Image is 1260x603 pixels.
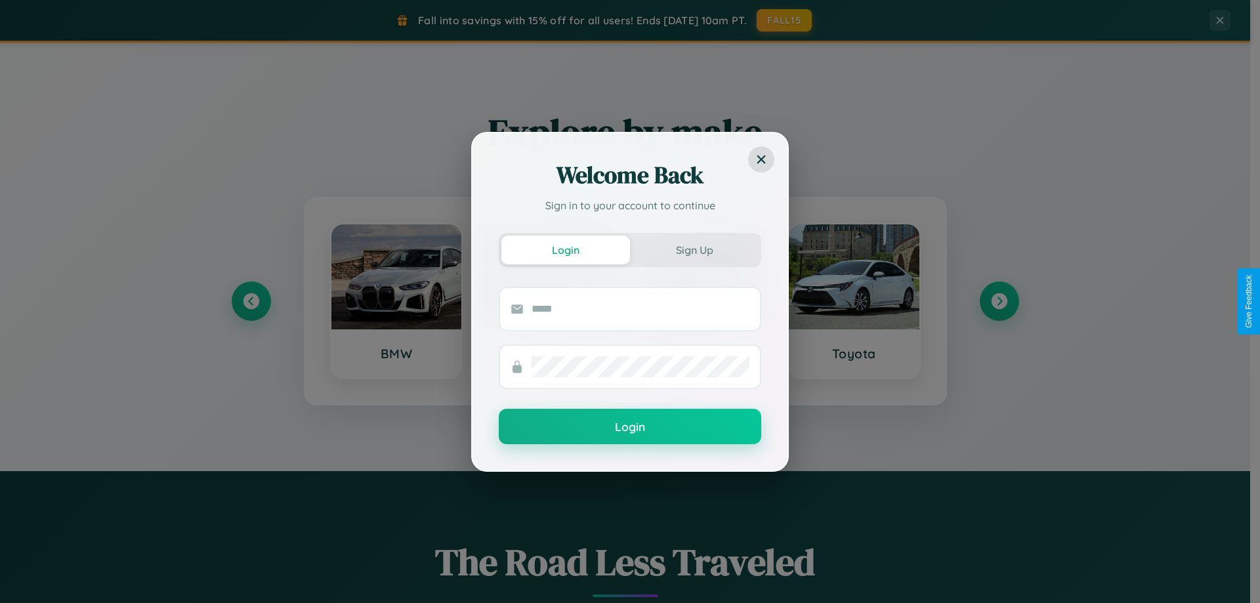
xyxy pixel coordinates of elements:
p: Sign in to your account to continue [499,198,761,213]
div: Give Feedback [1244,275,1253,328]
button: Sign Up [630,236,759,264]
button: Login [501,236,630,264]
button: Login [499,409,761,444]
h2: Welcome Back [499,159,761,191]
